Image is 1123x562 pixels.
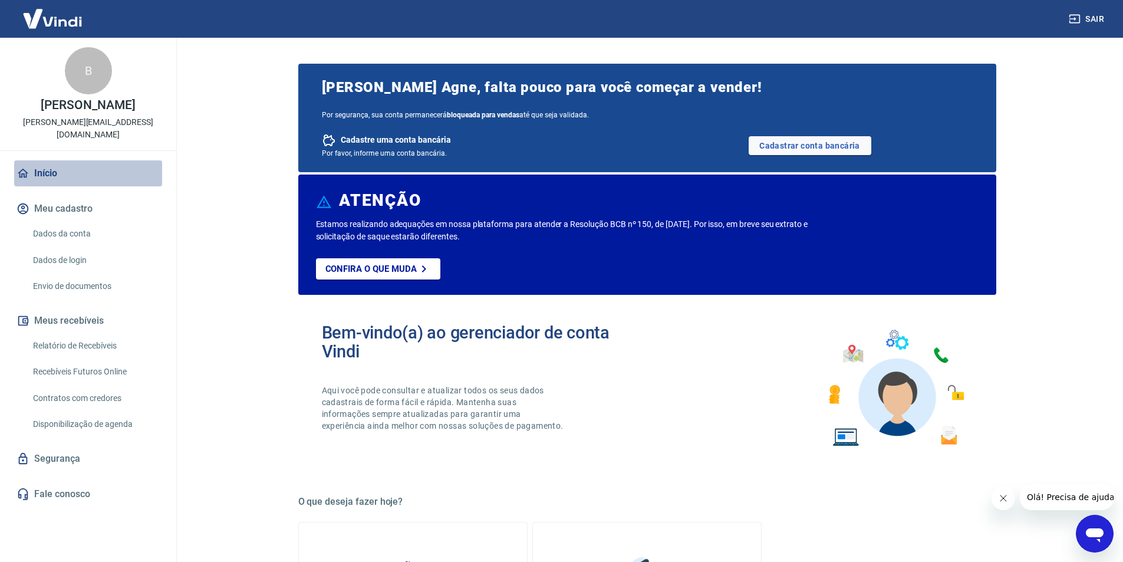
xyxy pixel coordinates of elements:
iframe: Mensagem da empresa [1020,484,1114,510]
span: [PERSON_NAME] Agne, falta pouco para você começar a vender! [322,78,973,97]
h6: ATENÇÃO [339,195,421,206]
button: Meus recebíveis [14,308,162,334]
span: Por favor, informe uma conta bancária. [322,149,447,157]
p: [PERSON_NAME][EMAIL_ADDRESS][DOMAIN_NAME] [9,116,167,141]
p: Estamos realizando adequações em nossa plataforma para atender a Resolução BCB nº 150, de [DATE].... [316,218,846,243]
button: Meu cadastro [14,196,162,222]
b: bloqueada para vendas [447,111,519,119]
a: Relatório de Recebíveis [28,334,162,358]
p: Confira o que muda [325,264,417,274]
span: Olá! Precisa de ajuda? [7,8,99,18]
img: Vindi [14,1,91,37]
div: B [65,47,112,94]
a: Dados da conta [28,222,162,246]
a: Recebíveis Futuros Online [28,360,162,384]
a: Confira o que muda [316,258,440,280]
img: Imagem de um avatar masculino com diversos icones exemplificando as funcionalidades do gerenciado... [818,323,973,453]
p: Aqui você pode consultar e atualizar todos os seus dados cadastrais de forma fácil e rápida. Mant... [322,384,566,432]
p: [PERSON_NAME] [41,99,135,111]
h5: O que deseja fazer hoje? [298,496,996,508]
a: Fale conosco [14,481,162,507]
a: Contratos com credores [28,386,162,410]
h2: Bem-vindo(a) ao gerenciador de conta Vindi [322,323,647,361]
a: Início [14,160,162,186]
a: Envio de documentos [28,274,162,298]
a: Disponibilização de agenda [28,412,162,436]
span: Cadastre uma conta bancária [341,134,451,146]
iframe: Fechar mensagem [992,487,1015,510]
iframe: Botão para abrir a janela de mensagens [1076,515,1114,553]
a: Cadastrar conta bancária [749,136,871,155]
a: Dados de login [28,248,162,272]
span: Por segurança, sua conta permanecerá até que seja validada. [322,111,973,119]
button: Sair [1066,8,1109,30]
a: Segurança [14,446,162,472]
